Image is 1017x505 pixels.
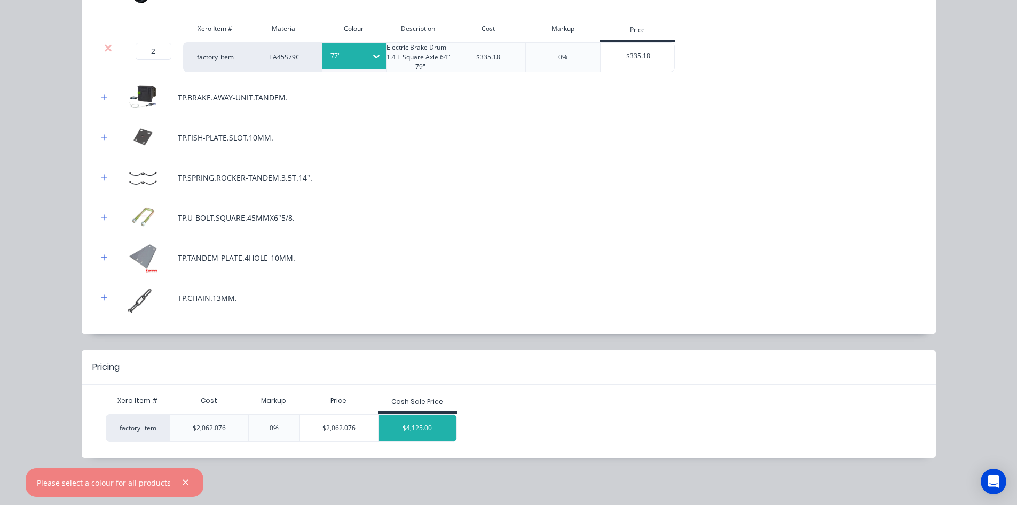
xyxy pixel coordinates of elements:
[248,390,299,411] div: Markup
[386,42,451,72] div: Electric Brake Drum - 1.4 T Square Axle 64" - 79"
[178,292,237,304] div: TP.CHAIN.13MM.
[183,42,247,72] div: factory_item
[116,83,170,112] img: TP.BRAKE.AWAY-UNIT.TANDEM.
[178,252,295,263] div: TP.TANDEM-PLATE.4HOLE-10MM.
[183,18,247,40] div: Xero Item #
[178,172,312,183] div: TP.SPRING.ROCKER-TANDEM.3.5T.14".
[299,390,379,411] div: Price
[37,477,171,488] div: Please select a colour for all products
[558,52,567,62] div: 0%
[600,21,675,42] div: Price
[476,52,500,62] div: $335.18
[170,390,249,411] div: Cost
[116,123,170,152] img: TP.FISH-PLATE.SLOT.10MM.
[116,203,170,232] img: TP.U-BOLT.SQUARE.45MMX6"5/8.
[116,283,170,313] img: TP.CHAIN.13MM.
[300,415,379,441] div: $2,062.076
[247,18,322,40] div: Material
[106,390,170,411] div: Xero Item #
[136,43,171,60] input: ?
[322,18,386,40] div: Colour
[601,43,675,69] div: $335.18
[178,132,273,143] div: TP.FISH-PLATE.SLOT.10MM.
[178,212,295,223] div: TP.U-BOLT.SQUARE.45MMX6"5/8.
[116,243,170,273] img: TP.TANDEM-PLATE.4HOLE-10MM.
[170,414,249,442] div: $2,062.076
[981,469,1006,494] div: Open Intercom Messenger
[178,92,288,103] div: TP.BRAKE.AWAY-UNIT.TANDEM.
[386,18,451,40] div: Description
[106,414,170,442] div: factory_item
[248,414,299,442] div: 0%
[391,397,443,407] div: Cash Sale Price
[116,163,170,192] img: TP.SPRING.ROCKER-TANDEM.3.5T.14".
[451,18,525,40] div: Cost
[247,42,322,72] div: EA45S79C
[525,18,600,40] div: Markup
[92,361,120,374] div: Pricing
[379,415,456,441] div: $4,125.00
